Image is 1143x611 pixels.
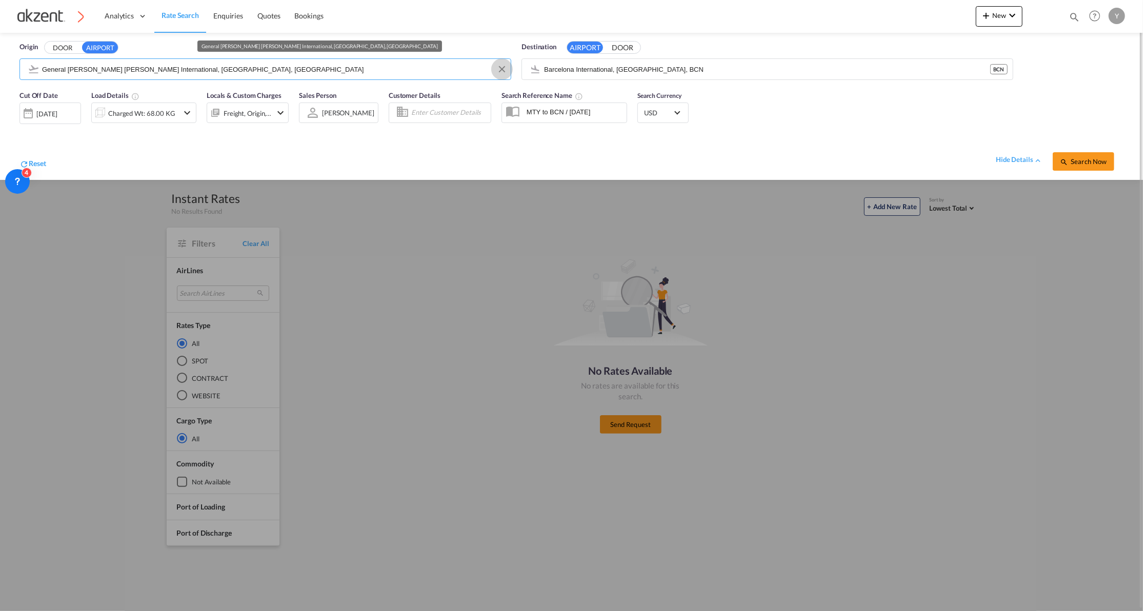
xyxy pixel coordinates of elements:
span: Destination [522,42,556,52]
button: Clear Input [494,62,510,77]
button: DOOR [45,42,81,54]
button: icon-plus 400-fgNewicon-chevron-down [976,6,1022,27]
button: icon-magnifySearch Now [1053,152,1114,171]
button: DOOR [605,42,640,54]
span: Origin [19,42,38,52]
md-icon: icon-plus 400-fg [980,9,992,22]
span: Analytics [105,11,134,21]
span: Customer Details [389,91,440,99]
div: Freight Origin Origin Custom [224,106,272,120]
div: Y [1109,8,1125,24]
md-input-container: Barcelona International, Barcelona, BCN [522,59,1013,79]
div: [DATE] [19,103,81,124]
div: icon-refreshReset [19,158,46,171]
div: Freight Origin Origin Customicon-chevron-down [207,103,289,123]
button: AIRPORT [567,42,603,53]
div: Help [1086,7,1109,26]
input: Search by Airport [42,62,506,77]
div: Charged Wt: 68.00 KG [108,106,175,120]
div: BCN [990,64,1008,74]
md-select: Sales Person: Yazmin Ríos [321,105,375,120]
md-select: Select Currency: $ USDUnited States Dollar [643,105,683,120]
md-icon: Chargeable Weight [131,92,139,100]
input: Search Reference Name [522,104,627,119]
div: Charged Wt: 68.00 KGicon-chevron-down [91,103,196,123]
md-icon: icon-chevron-down [181,107,193,119]
md-input-container: General Mariano Escobedo International, Monterrey, MTY [20,59,511,79]
md-icon: icon-chevron-up [1033,156,1042,165]
span: Sales Person [299,91,336,99]
div: [DATE] [36,109,57,118]
div: General [PERSON_NAME] [PERSON_NAME] International, [GEOGRAPHIC_DATA], [GEOGRAPHIC_DATA] [202,40,437,52]
input: Enter Customer Details [411,105,488,120]
span: Rate Search [162,11,199,19]
div: icon-magnify [1069,11,1080,27]
md-icon: icon-magnify [1060,158,1068,166]
span: icon-magnifySearch Now [1060,157,1107,166]
span: Cut Off Date [19,91,58,99]
button: AIRPORT [82,42,118,53]
md-icon: icon-magnify [1069,11,1080,23]
span: New [980,11,1018,19]
span: Bookings [295,11,324,20]
input: Search by Airport [544,62,990,77]
div: hide detailsicon-chevron-up [996,155,1042,165]
span: Enquiries [213,11,243,20]
span: Quotes [257,11,280,20]
md-icon: Your search will be saved by the below given name [575,92,583,100]
md-icon: icon-refresh [19,159,29,169]
span: Locals & Custom Charges [207,91,282,99]
md-icon: icon-chevron-down [274,107,287,119]
span: Load Details [91,91,139,99]
span: Search Reference Name [502,91,583,99]
span: Help [1086,7,1104,25]
md-datepicker: Select [19,123,27,136]
img: c72fcea0ad0611ed966209c23b7bd3dd.png [15,5,85,28]
span: USD [644,108,673,117]
span: Reset [29,159,46,168]
md-icon: icon-chevron-down [1006,9,1018,22]
div: [PERSON_NAME] [322,109,374,117]
span: Search Currency [637,92,682,99]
